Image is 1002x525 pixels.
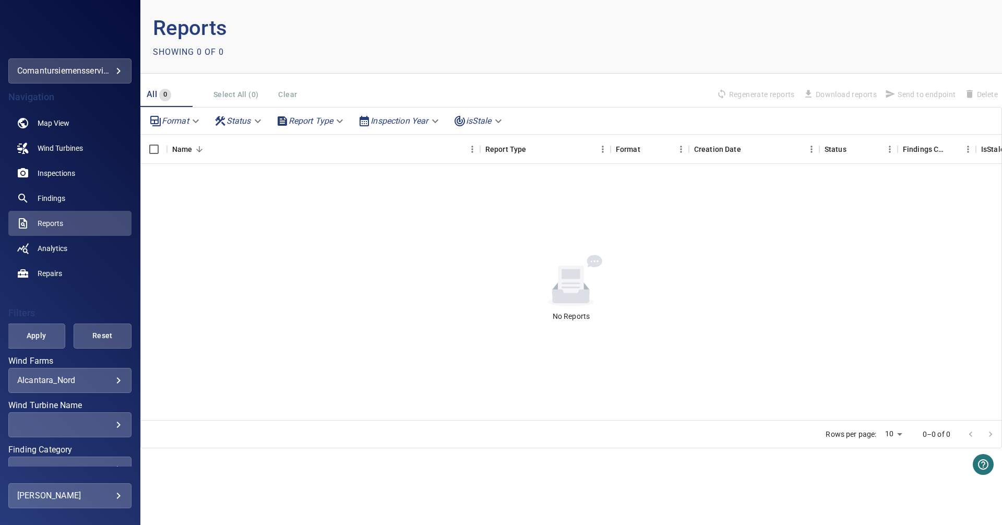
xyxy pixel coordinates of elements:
button: Reset [74,324,132,349]
em: Status [226,116,251,126]
a: repairs noActive [8,261,132,286]
div: Findings Count [903,135,946,164]
button: Menu [882,141,898,157]
span: 0 [159,89,171,101]
a: analytics noActive [8,236,132,261]
div: Creation Date [694,135,741,164]
div: Format [145,112,206,130]
span: Map View [38,118,69,128]
a: findings noActive [8,186,132,211]
em: Inspection Year [371,116,428,126]
div: isStale [449,112,508,130]
button: Sort [741,142,756,157]
div: Status [819,135,898,164]
button: Menu [464,141,480,157]
button: Sort [526,142,541,157]
button: Menu [595,141,611,157]
div: Findings Count [898,135,976,164]
div: Inspection Year [354,112,445,130]
span: Reset [87,329,118,342]
h4: Navigation [8,92,132,102]
span: Findings [38,193,65,204]
div: Report Type [272,112,350,130]
a: map noActive [8,111,132,136]
button: Sort [640,142,655,157]
label: Wind Farms [8,357,132,365]
div: [PERSON_NAME] [17,487,123,504]
span: Inspections [38,168,75,178]
h4: Filters [8,308,132,318]
div: comantursiemensserviceitaly [17,63,123,79]
span: All [147,89,157,99]
em: Format [162,116,189,126]
a: reports active [8,211,132,236]
span: Reports [38,218,63,229]
button: Menu [673,141,689,157]
button: Menu [804,141,819,157]
div: comantursiemensserviceitaly [8,58,132,83]
span: Apply [20,329,52,342]
div: Creation Date [689,135,819,164]
em: isStale [466,116,492,126]
nav: pagination navigation [961,426,1000,443]
button: Apply [7,324,65,349]
div: Status [825,135,846,164]
button: Sort [192,142,207,157]
span: Wind Turbines [38,143,83,153]
p: Showing 0 of 0 [153,46,224,58]
button: Sort [946,142,960,157]
button: Menu [960,141,976,157]
div: Name [167,135,480,164]
span: Analytics [38,243,67,254]
a: inspections noActive [8,161,132,186]
p: Rows per page: [826,429,876,439]
em: Report Type [289,116,333,126]
p: Reports [153,13,571,44]
div: Format [616,135,640,164]
div: Report Type [480,135,611,164]
div: 10 [881,426,906,442]
div: No Reports [553,311,590,321]
div: Finding Category [8,457,132,482]
a: windturbines noActive [8,136,132,161]
div: Name [172,135,193,164]
div: Report Type [485,135,527,164]
div: Alcantara_Nord [17,375,123,385]
div: Format [611,135,689,164]
div: Wind Turbine Name [8,412,132,437]
p: 0–0 of 0 [923,429,950,439]
div: Wind Farms [8,368,132,393]
label: Wind Turbine Name [8,401,132,410]
button: Sort [846,142,861,157]
label: Finding Category [8,446,132,454]
div: Status [210,112,268,130]
span: Repairs [38,268,62,279]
